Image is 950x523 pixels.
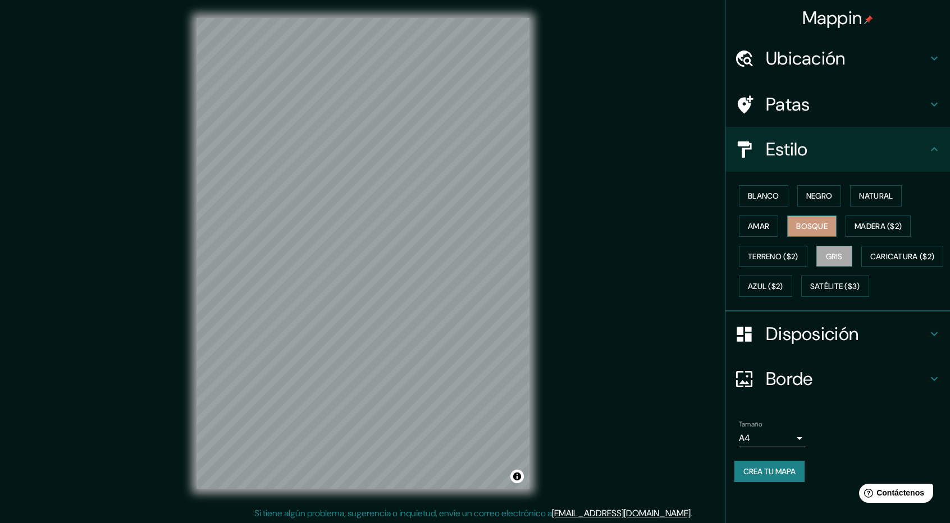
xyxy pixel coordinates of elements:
button: Madera ($2) [846,215,911,237]
button: Caricatura ($2) [861,246,944,267]
font: Natural [859,191,893,201]
button: Blanco [739,185,788,207]
font: Patas [766,93,810,116]
font: Bosque [796,221,828,231]
div: A4 [739,429,806,447]
font: Madera ($2) [855,221,902,231]
font: Terreno ($2) [748,251,798,261]
button: Gris [816,246,852,267]
font: Blanco [748,191,779,201]
font: Crea tu mapa [743,466,796,476]
font: Tamaño [739,420,762,429]
font: Mappin [802,6,862,30]
div: Disposición [725,311,950,356]
button: Negro [797,185,842,207]
font: Amar [748,221,769,231]
font: Si tiene algún problema, sugerencia o inquietud, envíe un correo electrónico a [254,507,552,519]
font: Caricatura ($2) [870,251,935,261]
button: Activar o desactivar atribución [510,470,524,483]
button: Crea tu mapa [734,461,805,482]
button: Bosque [787,215,837,237]
font: Azul ($2) [748,282,783,292]
font: Gris [826,251,843,261]
iframe: Lanzador de widgets de ayuda [850,479,938,511]
font: Disposición [766,322,858,346]
div: Estilo [725,127,950,172]
div: Ubicación [725,36,950,81]
button: Terreno ($2) [739,246,807,267]
font: Ubicación [766,47,846,70]
button: Satélite ($3) [801,276,869,297]
button: Azul ($2) [739,276,792,297]
canvas: Mapa [197,18,529,489]
font: . [692,507,694,519]
font: A4 [739,432,750,444]
font: . [694,507,696,519]
button: Natural [850,185,902,207]
font: . [691,507,692,519]
font: Negro [806,191,833,201]
img: pin-icon.png [864,15,873,24]
a: [EMAIL_ADDRESS][DOMAIN_NAME] [552,507,691,519]
font: Satélite ($3) [810,282,860,292]
font: Estilo [766,137,808,161]
font: Borde [766,367,813,391]
div: Patas [725,82,950,127]
button: Amar [739,215,778,237]
div: Borde [725,356,950,401]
